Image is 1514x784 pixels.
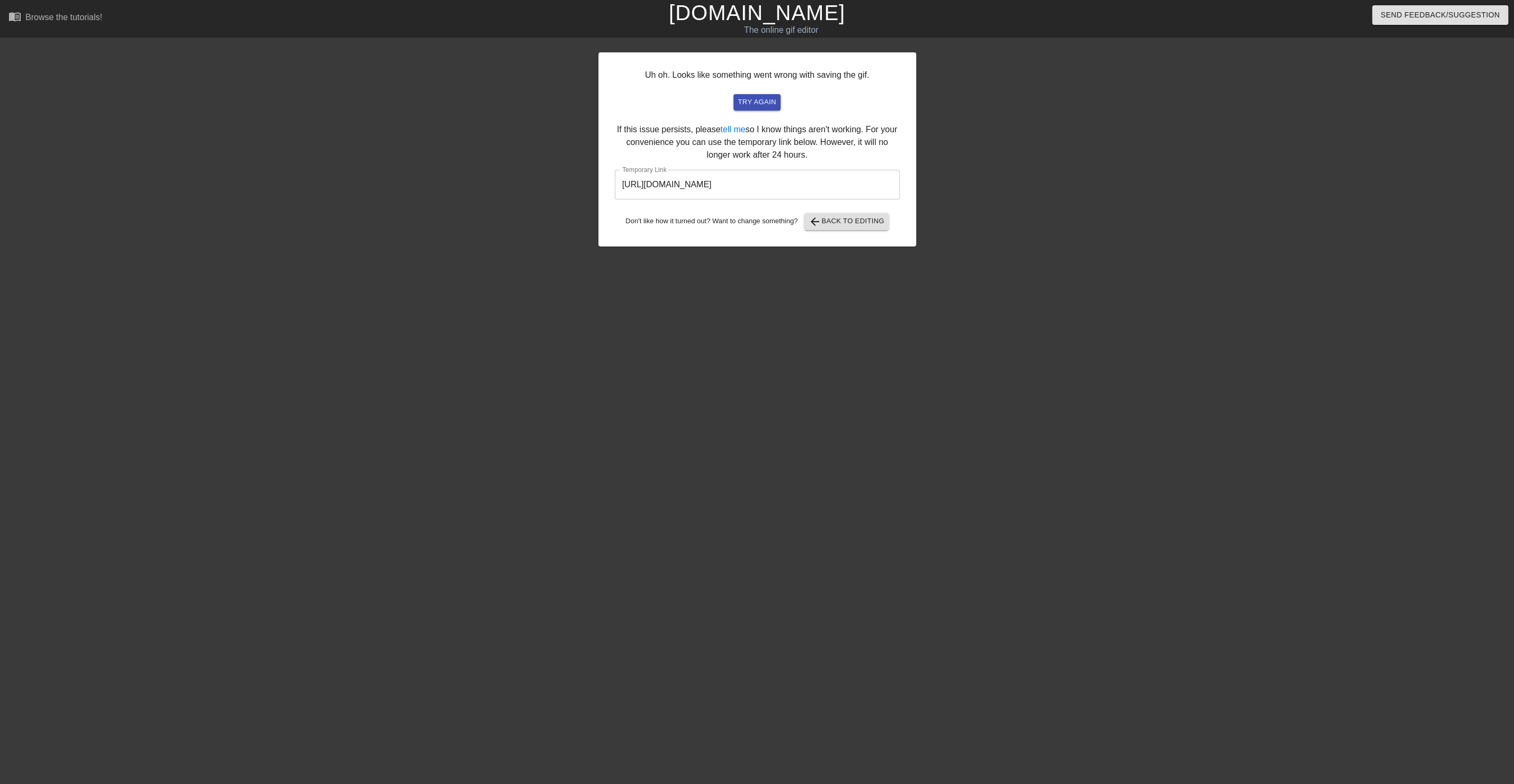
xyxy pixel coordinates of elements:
[804,213,889,230] button: Back to Editing
[720,125,745,134] a: tell me
[1381,8,1500,22] span: Send Feedback/Suggestion
[1372,5,1508,25] button: Send Feedback/Suggestion
[25,13,102,22] div: Browse the tutorials!
[8,10,21,23] span: menu_book
[615,213,900,230] div: Don't like how it turned out? Want to change something?
[598,52,916,247] div: Uh oh. Looks like something went wrong with saving the gif. If this issue persists, please so I k...
[738,96,776,108] span: try again
[510,24,1052,37] div: The online gif editor
[669,1,845,24] a: [DOMAIN_NAME]
[8,10,102,26] a: Browse the tutorials!
[733,94,780,111] button: try again
[615,170,900,199] input: bare
[809,215,884,228] span: Back to Editing
[809,215,821,228] span: arrow_back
